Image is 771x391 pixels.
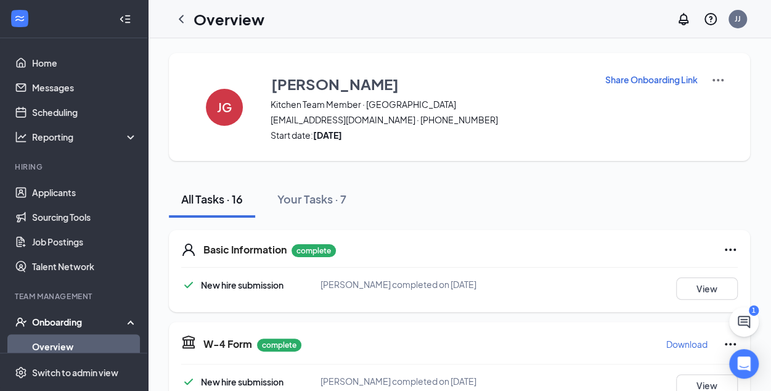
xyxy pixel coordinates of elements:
svg: Ellipses [723,242,738,257]
img: More Actions [711,73,725,88]
svg: Analysis [15,131,27,143]
svg: QuestionInfo [703,12,718,27]
h5: Basic Information [203,243,287,257]
div: Hiring [15,162,135,172]
svg: Checkmark [181,278,196,292]
a: Job Postings [32,229,137,254]
h3: [PERSON_NAME] [271,73,399,94]
span: Kitchen Team Member · [GEOGRAPHIC_DATA] [271,98,589,110]
svg: TaxGovernmentIcon [181,334,196,349]
svg: ChevronLeft [174,12,189,27]
span: Start date: [271,129,589,141]
div: JJ [735,14,741,24]
a: Sourcing Tools [32,205,137,229]
p: Download [666,338,708,350]
div: 1 [749,305,759,316]
a: Messages [32,75,137,100]
span: [EMAIL_ADDRESS][DOMAIN_NAME] · [PHONE_NUMBER] [271,113,589,126]
h4: JG [217,103,232,112]
span: New hire submission [201,279,284,290]
svg: Notifications [676,12,691,27]
p: complete [257,339,301,352]
strong: [DATE] [313,130,342,141]
svg: ChatActive [736,315,751,329]
button: Share Onboarding Link [605,73,698,86]
div: Team Management [15,291,135,302]
div: Open Intercom Messenger [729,349,759,379]
a: Scheduling [32,100,137,125]
a: Talent Network [32,254,137,279]
span: New hire submission [201,376,284,387]
button: View [676,278,738,300]
h1: Overview [194,9,264,30]
div: Onboarding [32,316,127,328]
svg: User [181,242,196,257]
div: Reporting [32,131,138,143]
div: Your Tasks · 7 [277,191,346,207]
p: complete [292,244,336,257]
button: Download [666,334,708,354]
span: [PERSON_NAME] completed on [DATE] [320,279,476,290]
button: [PERSON_NAME] [271,73,589,95]
span: [PERSON_NAME] completed on [DATE] [320,376,476,387]
svg: Collapse [119,13,131,25]
svg: Ellipses [723,337,738,352]
svg: Checkmark [181,374,196,389]
a: Home [32,51,137,75]
a: Overview [32,334,137,359]
svg: UserCheck [15,316,27,328]
button: JG [194,73,255,141]
h5: W-4 Form [203,337,252,351]
a: Applicants [32,180,137,205]
button: ChatActive [729,307,759,337]
div: All Tasks · 16 [181,191,243,207]
svg: WorkstreamLogo [14,12,26,25]
svg: Settings [15,366,27,379]
div: Switch to admin view [32,366,118,379]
